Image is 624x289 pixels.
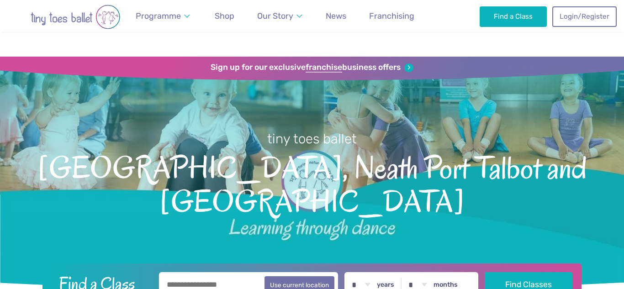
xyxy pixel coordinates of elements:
span: News [326,11,346,21]
span: Shop [215,11,234,21]
small: tiny toes ballet [267,131,357,147]
a: Shop [211,6,238,26]
a: Find a Class [480,6,547,26]
a: Franchising [365,6,418,26]
label: months [434,281,458,289]
a: Programme [132,6,195,26]
strong: franchise [306,63,342,73]
span: Our Story [257,11,293,21]
span: [GEOGRAPHIC_DATA], Neath Port Talbot and [GEOGRAPHIC_DATA] [16,148,608,219]
span: Programme [136,11,181,21]
a: Our Story [253,6,307,26]
img: tiny toes ballet [11,5,139,29]
a: Sign up for our exclusivefranchisebusiness offers [211,63,413,73]
label: years [377,281,394,289]
a: News [322,6,350,26]
span: Franchising [369,11,414,21]
a: Login/Register [552,6,616,26]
